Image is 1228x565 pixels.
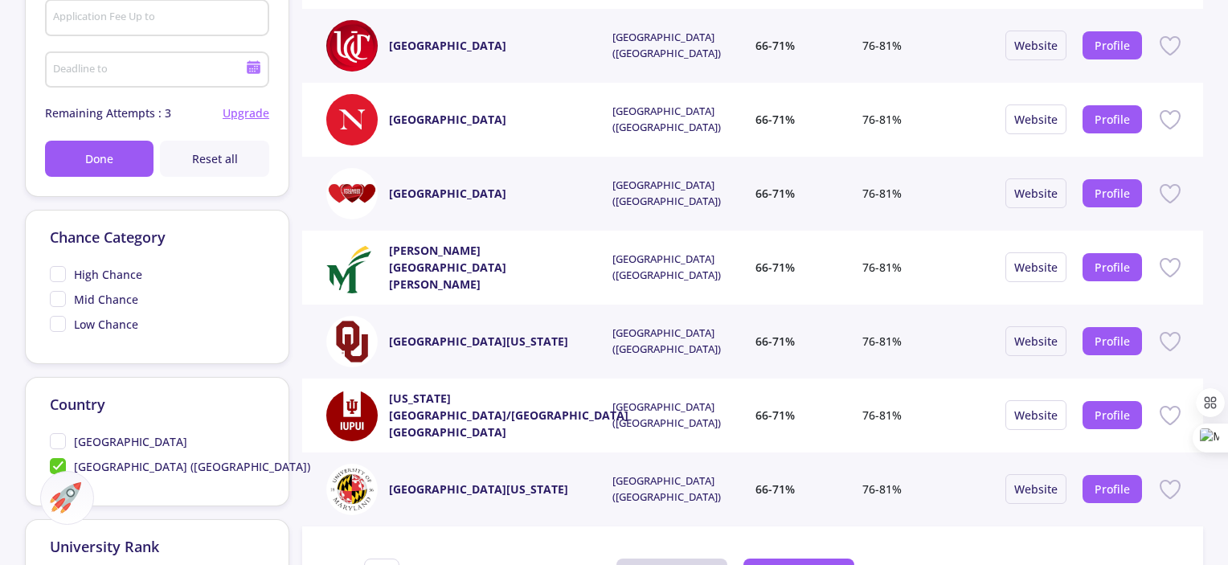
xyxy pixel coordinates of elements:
button: Reset all [160,141,269,177]
button: Profile [1083,475,1142,503]
a: [GEOGRAPHIC_DATA] [389,37,506,54]
a: Website [1014,334,1058,349]
a: Website [1014,112,1058,127]
a: Website [1014,407,1058,423]
button: Website [1005,104,1066,134]
span: 76-81% [862,481,902,497]
a: [GEOGRAPHIC_DATA] [389,185,506,202]
span: [GEOGRAPHIC_DATA] ([GEOGRAPHIC_DATA]) [612,399,755,431]
button: Website [1005,400,1066,430]
button: Website [1005,31,1066,60]
p: Country [50,394,264,416]
span: 66-71% [755,259,795,276]
button: Profile [1083,253,1142,281]
span: 66-71% [755,481,795,497]
span: 66-71% [755,333,795,350]
a: [US_STATE][GEOGRAPHIC_DATA]/[GEOGRAPHIC_DATA] [GEOGRAPHIC_DATA] [389,390,628,440]
button: Profile [1083,327,1142,355]
a: Profile [1095,260,1130,275]
span: 76-81% [862,333,902,350]
a: [GEOGRAPHIC_DATA] [389,111,506,128]
a: Website [1014,260,1058,275]
a: Profile [1095,481,1130,497]
button: Website [1005,326,1066,356]
span: 76-81% [862,37,902,54]
span: High Chance [74,266,142,283]
a: Website [1014,481,1058,497]
span: Remaining Attempts : 3 [45,104,171,121]
span: [GEOGRAPHIC_DATA] ([GEOGRAPHIC_DATA]) [612,325,755,357]
span: Done [85,150,113,167]
button: Profile [1083,179,1142,207]
a: Profile [1095,407,1130,423]
button: Profile [1083,105,1142,133]
a: Profile [1095,112,1130,127]
p: University Rank [50,536,264,558]
span: Reset all [192,150,238,167]
a: Website [1014,38,1058,53]
a: Website [1014,186,1058,201]
span: [GEOGRAPHIC_DATA] ([GEOGRAPHIC_DATA]) [74,458,310,475]
a: [GEOGRAPHIC_DATA][US_STATE] [389,333,568,350]
span: 76-81% [862,259,902,276]
span: 76-81% [862,185,902,202]
a: [GEOGRAPHIC_DATA][US_STATE] [389,481,568,497]
span: 76-81% [862,111,902,128]
button: Profile [1083,401,1142,429]
button: Website [1005,252,1066,282]
span: [GEOGRAPHIC_DATA] ([GEOGRAPHIC_DATA]) [612,178,755,209]
span: [GEOGRAPHIC_DATA] ([GEOGRAPHIC_DATA]) [612,473,755,505]
span: Upgrade [223,104,269,121]
span: [GEOGRAPHIC_DATA] ([GEOGRAPHIC_DATA]) [612,30,755,61]
span: 66-71% [755,185,795,202]
span: [GEOGRAPHIC_DATA] ([GEOGRAPHIC_DATA]) [612,104,755,135]
a: [PERSON_NAME][GEOGRAPHIC_DATA][PERSON_NAME] [389,242,593,293]
a: Profile [1095,186,1130,201]
button: Done [45,141,154,177]
span: 66-71% [755,37,795,54]
button: Website [1005,474,1066,504]
span: [GEOGRAPHIC_DATA] [74,433,187,450]
a: Profile [1095,334,1130,349]
span: Low Chance [74,316,138,333]
span: 66-71% [755,407,795,424]
a: Profile [1095,38,1130,53]
button: Profile [1083,31,1142,59]
span: 76-81% [862,407,902,424]
span: [GEOGRAPHIC_DATA] ([GEOGRAPHIC_DATA]) [612,252,755,283]
img: ac-market [50,482,81,514]
p: Chance Category [50,227,264,248]
span: 66-71% [755,111,795,128]
button: Website [1005,178,1066,208]
span: Mid Chance [74,291,138,308]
